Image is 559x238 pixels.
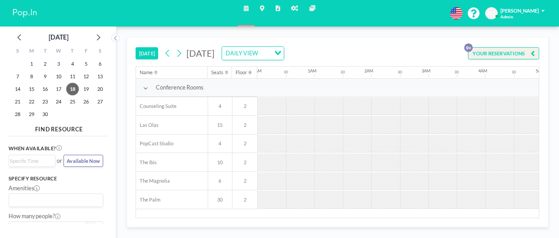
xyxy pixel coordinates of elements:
div: 4AM [478,68,487,74]
span: Tuesday, September 30, 2025 [39,108,51,121]
span: Monday, September 8, 2025 [25,70,38,83]
span: 4 [208,140,232,147]
div: Search for option [9,194,103,207]
button: + [95,221,103,234]
span: Friday, September 12, 2025 [80,70,92,83]
span: Available Now [67,158,100,164]
span: The Magnolia [136,178,170,184]
span: 2 [232,178,257,184]
span: Friday, September 19, 2025 [80,83,92,95]
span: Admin [500,14,513,20]
span: Wednesday, September 17, 2025 [52,83,65,95]
span: 2 [232,140,257,147]
span: Las Olas [136,122,159,128]
button: - [86,221,95,234]
span: 2 [232,103,257,109]
button: [DATE] [136,47,158,60]
span: Sunday, September 28, 2025 [11,108,24,121]
div: T [66,46,79,58]
span: [PERSON_NAME] [500,8,539,13]
span: 15 [208,122,232,128]
div: 30 [341,70,345,75]
span: 30 [208,197,232,203]
span: Thursday, September 4, 2025 [66,58,79,70]
span: Conference Rooms [156,84,203,91]
span: Wednesday, September 3, 2025 [52,58,65,70]
div: 30 [454,70,459,75]
label: How many people? [9,213,61,220]
span: Sunday, September 7, 2025 [11,70,24,83]
span: Monday, September 29, 2025 [25,108,38,121]
span: Tuesday, September 16, 2025 [39,83,51,95]
span: KO [487,10,495,17]
span: Thursday, September 25, 2025 [66,95,79,108]
span: 4 [208,103,232,109]
p: 9+ [464,43,473,52]
button: YOUR RESERVATIONS9+ [468,47,539,60]
span: Sunday, September 21, 2025 [11,95,24,108]
span: Tuesday, September 9, 2025 [39,70,51,83]
button: Available Now [64,155,104,167]
span: 6 [208,178,232,184]
span: 2 [232,197,257,203]
div: W [52,46,65,58]
div: 3AM [422,68,431,74]
h4: FIND RESOURCE [9,123,109,133]
label: Amenities [9,185,40,192]
span: Saturday, September 20, 2025 [94,83,106,95]
span: Wednesday, September 24, 2025 [52,95,65,108]
span: The Ibis [136,159,157,166]
span: Wednesday, September 10, 2025 [52,70,65,83]
div: M [24,46,38,58]
div: S [93,46,107,58]
div: Search for option [9,155,55,166]
span: Tuesday, September 23, 2025 [39,95,51,108]
h3: Specify resource [9,175,103,182]
div: 5AM [536,68,545,74]
span: [DATE] [186,48,214,58]
span: The Palm [136,197,160,203]
div: Name [140,69,153,76]
input: Search for option [10,196,98,205]
img: organization-logo [11,6,38,21]
div: 1AM [308,68,317,74]
span: 2 [232,159,257,166]
span: Saturday, September 13, 2025 [94,70,106,83]
div: Floor [236,69,247,76]
div: Seats [211,69,223,76]
span: Thursday, September 18, 2025 [66,83,79,95]
span: 10 [208,159,232,166]
span: Thursday, September 11, 2025 [66,70,79,83]
span: Saturday, September 27, 2025 [94,95,106,108]
input: Search for option [10,157,50,165]
span: DAILY VIEW [224,49,259,58]
span: Counseling Suite [136,103,177,109]
span: or [57,157,62,165]
span: Monday, September 15, 2025 [25,83,38,95]
div: F [79,46,93,58]
div: 30 [512,70,516,75]
span: Friday, September 5, 2025 [80,58,92,70]
div: 30 [284,70,288,75]
div: T [38,46,52,58]
div: Search for option [222,47,283,60]
span: Tuesday, September 2, 2025 [39,58,51,70]
div: 2AM [364,68,373,74]
div: S [11,46,24,58]
input: Search for option [260,49,269,58]
div: [DATE] [49,31,68,44]
span: Saturday, September 6, 2025 [94,58,106,70]
span: Sunday, September 14, 2025 [11,83,24,95]
span: Monday, September 1, 2025 [25,58,38,70]
span: PopCast Studio [136,140,173,147]
span: Monday, September 22, 2025 [25,95,38,108]
span: Friday, September 26, 2025 [80,95,92,108]
div: 30 [398,70,402,75]
span: 2 [232,122,257,128]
